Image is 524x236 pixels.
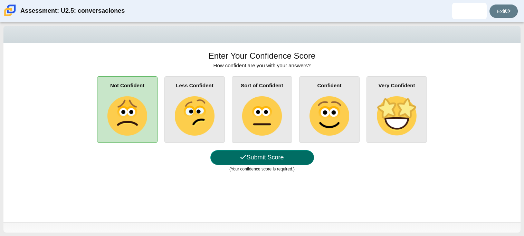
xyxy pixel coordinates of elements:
[176,82,213,88] b: Less Confident
[464,6,475,17] img: yanely.solano.b1UZPT
[175,96,214,136] img: confused-face.png
[241,82,283,88] b: Sort of Confident
[210,150,314,165] button: Submit Score
[213,62,311,68] span: How confident are you with your answers?
[107,96,147,136] img: slightly-frowning-face.png
[317,82,342,88] b: Confident
[489,4,518,18] a: Exit
[3,13,17,19] a: Carmen School of Science & Technology
[309,96,349,136] img: slightly-smiling-face.png
[110,82,144,88] b: Not Confident
[209,50,316,62] h1: Enter Your Confidence Score
[377,96,416,136] img: star-struck-face.png
[242,96,282,136] img: neutral-face.png
[379,82,415,88] b: Very Confident
[3,3,17,18] img: Carmen School of Science & Technology
[229,167,295,171] small: (Your confidence score is required.)
[20,3,125,19] div: Assessment: U2.5: conversaciones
